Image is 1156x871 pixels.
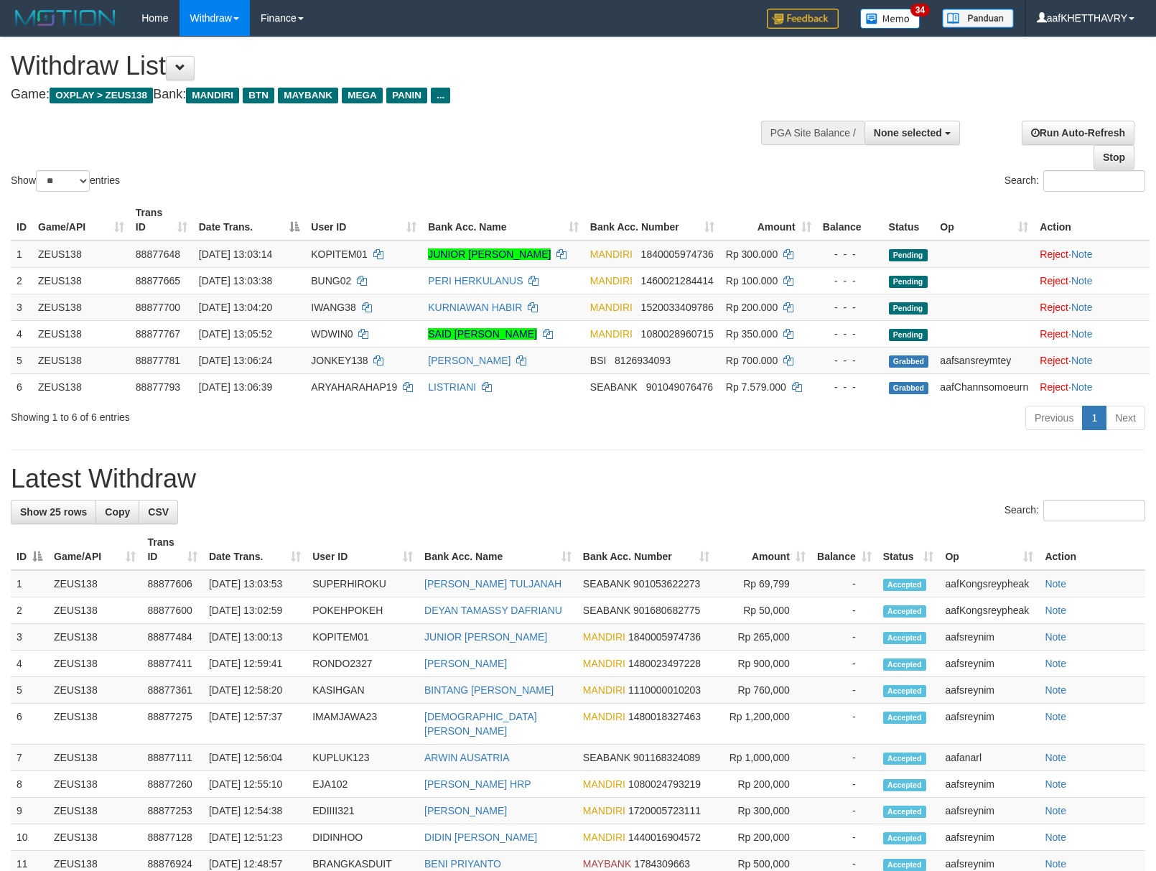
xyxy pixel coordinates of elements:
[11,241,32,268] td: 1
[11,677,48,704] td: 5
[715,771,811,798] td: Rp 200,000
[424,778,531,790] a: [PERSON_NAME] HRP
[311,381,397,393] span: ARYAHARAHAP19
[715,745,811,771] td: Rp 1,000,000
[203,677,307,704] td: [DATE] 12:58:20
[577,529,715,570] th: Bank Acc. Number: activate to sort column ascending
[939,824,1039,851] td: aafsreynim
[95,500,139,524] a: Copy
[32,373,130,400] td: ZEUS138
[307,651,419,677] td: RONDO2327
[1022,121,1134,145] a: Run Auto-Refresh
[883,658,926,671] span: Accepted
[311,302,356,313] span: IWANG38
[883,779,926,791] span: Accepted
[1034,373,1150,400] td: ·
[130,200,193,241] th: Trans ID: activate to sort column ascending
[811,651,877,677] td: -
[633,578,700,590] span: Copy 901053622273 to clipboard
[307,704,419,745] td: IMAMJAWA23
[1040,328,1068,340] a: Reject
[199,328,272,340] span: [DATE] 13:05:52
[720,200,817,241] th: Amount: activate to sort column ascending
[939,704,1039,745] td: aafsreynim
[48,624,141,651] td: ZEUS138
[141,771,202,798] td: 88877260
[1071,328,1093,340] a: Note
[424,605,562,616] a: DEYAN TAMASSY DAFRIANU
[32,267,130,294] td: ZEUS138
[11,824,48,851] td: 10
[1004,170,1145,192] label: Search:
[141,824,202,851] td: 88877128
[811,529,877,570] th: Balance: activate to sort column ascending
[424,832,537,843] a: DIDIN [PERSON_NAME]
[424,684,554,696] a: BINTANG [PERSON_NAME]
[1045,778,1066,790] a: Note
[1071,355,1093,366] a: Note
[105,506,130,518] span: Copy
[193,200,306,241] th: Date Trans.: activate to sort column descending
[590,381,638,393] span: SEABANK
[811,597,877,624] td: -
[939,798,1039,824] td: aafsreynim
[136,355,180,366] span: 88877781
[243,88,274,103] span: BTN
[11,200,32,241] th: ID
[1071,381,1093,393] a: Note
[715,704,811,745] td: Rp 1,200,000
[1040,381,1068,393] a: Reject
[811,824,877,851] td: -
[584,200,720,241] th: Bank Acc. Number: activate to sort column ascending
[939,651,1039,677] td: aafsreynim
[889,382,929,394] span: Grabbed
[428,328,537,340] a: SAID [PERSON_NAME]
[199,275,272,287] span: [DATE] 13:03:38
[11,529,48,570] th: ID: activate to sort column descending
[148,506,169,518] span: CSV
[583,684,625,696] span: MANDIRI
[1094,145,1134,169] a: Stop
[1045,658,1066,669] a: Note
[424,578,561,590] a: [PERSON_NAME] TULJANAH
[715,624,811,651] td: Rp 265,000
[428,248,551,260] a: JUNIOR [PERSON_NAME]
[1043,170,1145,192] input: Search:
[583,578,630,590] span: SEABANK
[934,200,1034,241] th: Op: activate to sort column ascending
[307,624,419,651] td: KOPITEM01
[628,778,701,790] span: Copy 1080024793219 to clipboard
[641,328,714,340] span: Copy 1080028960715 to clipboard
[715,529,811,570] th: Amount: activate to sort column ascending
[141,651,202,677] td: 88877411
[11,624,48,651] td: 3
[141,745,202,771] td: 88877111
[726,275,778,287] span: Rp 100.000
[823,247,877,261] div: - - -
[942,9,1014,28] img: panduan.png
[934,373,1034,400] td: aafChannsomoeurn
[136,328,180,340] span: 88877767
[342,88,383,103] span: MEGA
[50,88,153,103] span: OXPLAY > ZEUS138
[811,677,877,704] td: -
[203,529,307,570] th: Date Trans.: activate to sort column ascending
[1045,832,1066,843] a: Note
[424,631,547,643] a: JUNIOR [PERSON_NAME]
[889,249,928,261] span: Pending
[883,712,926,724] span: Accepted
[811,570,877,597] td: -
[307,529,419,570] th: User ID: activate to sort column ascending
[141,624,202,651] td: 88877484
[1071,302,1093,313] a: Note
[203,798,307,824] td: [DATE] 12:54:38
[11,745,48,771] td: 7
[141,677,202,704] td: 88877361
[811,771,877,798] td: -
[1034,294,1150,320] td: ·
[1040,302,1068,313] a: Reject
[583,752,630,763] span: SEABANK
[136,381,180,393] span: 88877793
[431,88,450,103] span: ...
[641,248,714,260] span: Copy 1840005974736 to clipboard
